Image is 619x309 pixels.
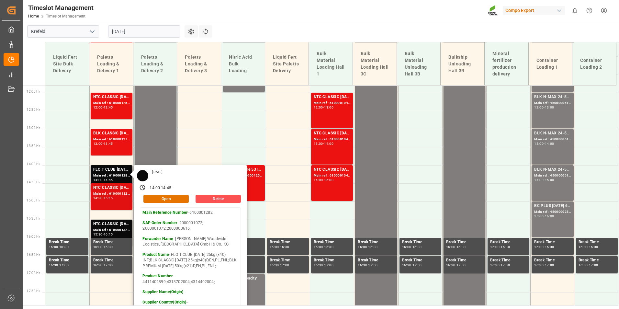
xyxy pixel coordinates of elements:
[103,246,104,248] div: -
[270,257,306,264] div: Break Time
[103,142,104,145] div: -
[49,257,86,264] div: Break Time
[27,180,40,184] span: 14:30 Hr
[314,178,323,181] div: 14:00
[314,142,323,145] div: 13:00
[589,246,598,248] div: 16:30
[93,142,103,145] div: 13:00
[544,178,545,181] div: -
[589,264,598,267] div: 17:00
[314,94,350,100] div: NTC CLASSIC [DATE]+3+TE BULK;
[93,94,130,100] div: NTC CLASSIC [DATE]+3+TE 600kg BB;
[446,246,456,248] div: 16:00
[49,264,58,267] div: 16:30
[544,215,545,218] div: -
[104,106,113,109] div: 12:45
[503,4,568,17] button: Compo Expert
[87,27,97,37] button: open menu
[27,289,40,293] span: 17:30 Hr
[104,233,113,236] div: 16:15
[490,246,500,248] div: 16:00
[534,137,571,142] div: Main ref : 4500000614, 2000000562;
[93,197,103,200] div: 14:30
[58,246,59,248] div: -
[314,100,350,106] div: Main ref : 6100001044, 2000000209;
[28,14,39,18] a: Home
[27,108,40,111] span: 12:30 Hr
[104,264,113,267] div: 17:00
[534,209,571,215] div: Main ref : 4500000251, 2000000104;
[323,106,324,109] div: -
[534,54,567,73] div: Container Loading 1
[196,195,241,203] button: Delete
[490,257,527,264] div: Break Time
[545,106,554,109] div: 13:00
[142,252,169,257] strong: Product Name
[93,227,130,233] div: Main ref : 6100001323, 2000000659;
[358,246,367,248] div: 16:00
[143,195,189,203] button: Open
[27,25,99,38] input: Type to search/select
[49,239,86,246] div: Break Time
[534,100,571,106] div: Main ref : 4500000618, 2000000562;
[27,235,40,238] span: 16:00 Hr
[490,264,500,267] div: 16:30
[280,264,289,267] div: 17:00
[270,51,304,77] div: Liquid Fert Site Paletts Delivery
[323,142,324,145] div: -
[28,3,94,13] div: Timeslot Management
[104,178,113,181] div: 14:45
[411,246,412,248] div: -
[358,239,394,246] div: Break Time
[108,25,180,38] input: DD.MM.YYYY
[103,197,104,200] div: -
[582,3,597,18] button: Help Center
[358,48,391,80] div: Bulk Material Loading Hall 3C
[402,246,411,248] div: 16:00
[314,137,350,142] div: Main ref : 6100001045, 2000000209;
[456,264,466,267] div: 17:00
[314,166,350,173] div: NTC CLASSIC [DATE]+3+TE BULK;
[446,51,479,77] div: Bulkship Unloading Hall 3B
[280,246,289,248] div: 16:30
[95,51,128,77] div: Paletts Loading & Delivery 1
[93,185,130,191] div: NTC CLASSIC [DATE] 25kg (x40) DE,EN,PL;
[490,239,527,246] div: Break Time
[500,264,501,267] div: -
[324,246,333,248] div: 16:30
[51,51,84,77] div: Liquid Fert Site Bulk Delivery
[142,289,238,295] p: -
[27,253,40,257] span: 16:30 Hr
[314,246,323,248] div: 16:00
[579,257,615,264] div: Break Time
[59,264,69,267] div: 17:00
[324,142,333,145] div: 14:00
[368,246,377,248] div: 16:30
[534,130,571,137] div: BLK N-MAX 24-5-5 25KG (x42) INT MTO;
[579,239,615,246] div: Break Time
[412,246,422,248] div: 16:30
[501,264,510,267] div: 17:00
[142,220,238,232] p: - 2000001072; 2000001072;2000000616;
[314,173,350,178] div: Main ref : 6100001048, 2000000209;
[544,264,545,267] div: -
[103,264,104,267] div: -
[104,246,113,248] div: 16:30
[588,246,589,248] div: -
[279,246,280,248] div: -
[150,185,160,191] div: 14:00
[142,236,173,241] strong: Forwarder Name
[103,178,104,181] div: -
[534,215,544,218] div: 15:00
[27,271,40,275] span: 17:00 Hr
[59,246,69,248] div: 16:30
[314,264,323,267] div: 16:30
[411,264,412,267] div: -
[161,185,171,191] div: 14:45
[534,106,544,109] div: 12:00
[93,106,103,109] div: 12:00
[402,48,435,80] div: Bulk Material Unloading Hall 3B
[534,264,544,267] div: 16:30
[446,239,483,246] div: Break Time
[104,142,113,145] div: 13:45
